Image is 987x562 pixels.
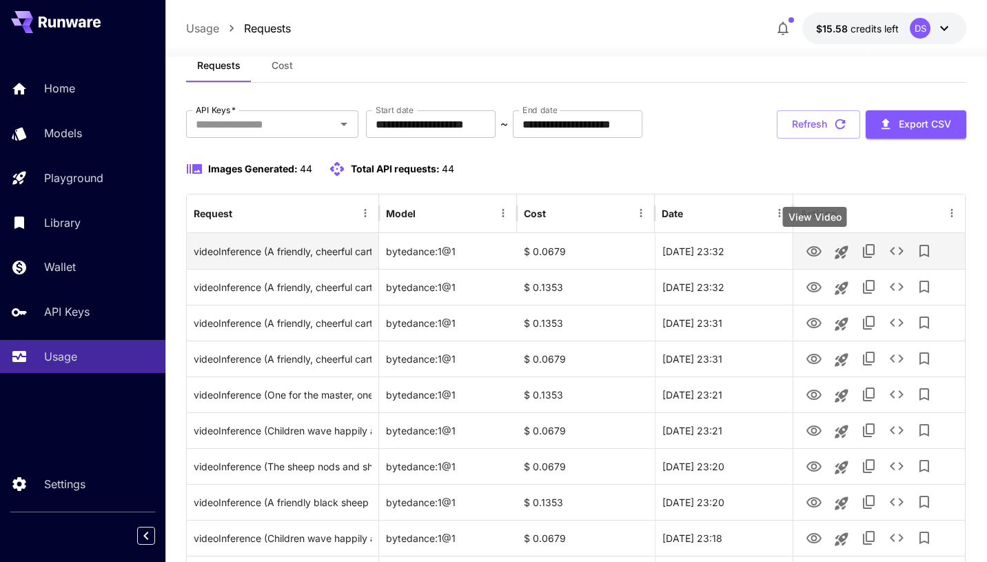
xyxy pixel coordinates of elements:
button: Menu [942,203,961,223]
button: See details [883,273,910,301]
button: Add to library [910,381,938,408]
button: Copy TaskUUID [855,417,883,444]
div: 10 Aug, 2025 23:21 [655,412,793,448]
button: Launch in playground [828,454,855,481]
span: Requests [197,59,241,72]
div: $ 0.1353 [517,377,655,412]
button: Copy TaskUUID [855,381,883,408]
button: View Video [800,523,828,552]
div: bytedance:1@1 [379,412,517,448]
button: Sort [547,203,567,223]
button: Export CSV [866,110,966,139]
div: bytedance:1@1 [379,484,517,520]
p: Playground [44,170,103,186]
button: Refresh [777,110,860,139]
div: $ 0.1353 [517,305,655,341]
button: Launch in playground [828,382,855,410]
button: View Video [800,308,828,337]
p: API Keys [44,303,90,320]
button: Add to library [910,524,938,552]
label: API Keys [196,104,236,116]
button: View Video [800,452,828,480]
span: Cost [272,59,293,72]
div: Model [386,208,416,219]
div: bytedance:1@1 [379,233,517,269]
a: Usage [186,20,219,37]
div: 10 Aug, 2025 23:32 [655,233,793,269]
div: Click to copy prompt [194,449,372,484]
button: See details [883,237,910,265]
div: Click to copy prompt [194,377,372,412]
span: Total API requests: [351,163,440,174]
button: Launch in playground [828,490,855,517]
button: Collapse sidebar [137,527,155,545]
label: Start date [376,104,414,116]
button: Add to library [910,309,938,337]
div: $ 0.0679 [517,341,655,377]
button: Add to library [910,488,938,516]
button: Sort [234,203,253,223]
a: Requests [244,20,291,37]
button: Add to library [910,345,938,372]
nav: breadcrumb [186,20,291,37]
button: See details [883,345,910,372]
span: 44 [442,163,454,174]
button: Add to library [910,237,938,265]
button: Copy TaskUUID [855,452,883,480]
p: ~ [500,116,508,132]
button: Copy TaskUUID [855,273,883,301]
div: Collapse sidebar [147,523,165,548]
button: Sort [684,203,704,223]
div: Click to copy prompt [194,341,372,377]
button: Launch in playground [828,525,855,553]
button: View Video [800,416,828,444]
button: View Video [800,380,828,408]
button: See details [883,524,910,552]
div: Click to copy prompt [194,521,372,556]
div: bytedance:1@1 [379,520,517,556]
span: credits left [851,23,899,34]
div: $15.58335 [816,21,899,36]
p: Models [44,125,82,141]
button: See details [883,488,910,516]
label: End date [522,104,557,116]
span: $15.58 [816,23,851,34]
div: bytedance:1@1 [379,269,517,305]
div: 10 Aug, 2025 23:20 [655,448,793,484]
button: Add to library [910,417,938,444]
span: 44 [300,163,312,174]
p: Library [44,214,81,231]
div: Click to copy prompt [194,485,372,520]
button: Sort [417,203,436,223]
button: Launch in playground [828,310,855,338]
p: Home [44,80,75,97]
p: Wallet [44,259,76,275]
div: $ 0.0679 [517,233,655,269]
div: $ 0.1353 [517,269,655,305]
button: Copy TaskUUID [855,488,883,516]
button: Add to library [910,273,938,301]
button: Copy TaskUUID [855,237,883,265]
button: Menu [770,203,789,223]
button: See details [883,417,910,444]
button: Open [334,114,354,134]
button: Launch in playground [828,239,855,266]
button: Launch in playground [828,418,855,445]
div: 10 Aug, 2025 23:21 [655,377,793,412]
button: See details [883,381,910,408]
button: Copy TaskUUID [855,345,883,372]
button: Copy TaskUUID [855,309,883,337]
div: DS [910,18,930,39]
button: View Video [800,237,828,265]
button: See details [883,452,910,480]
div: $ 0.0679 [517,520,655,556]
button: Launch in playground [828,274,855,302]
button: Menu [356,203,375,223]
div: 10 Aug, 2025 23:20 [655,484,793,520]
div: Request [194,208,232,219]
button: See details [883,309,910,337]
button: View Video [800,272,828,301]
div: Click to copy prompt [194,413,372,448]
